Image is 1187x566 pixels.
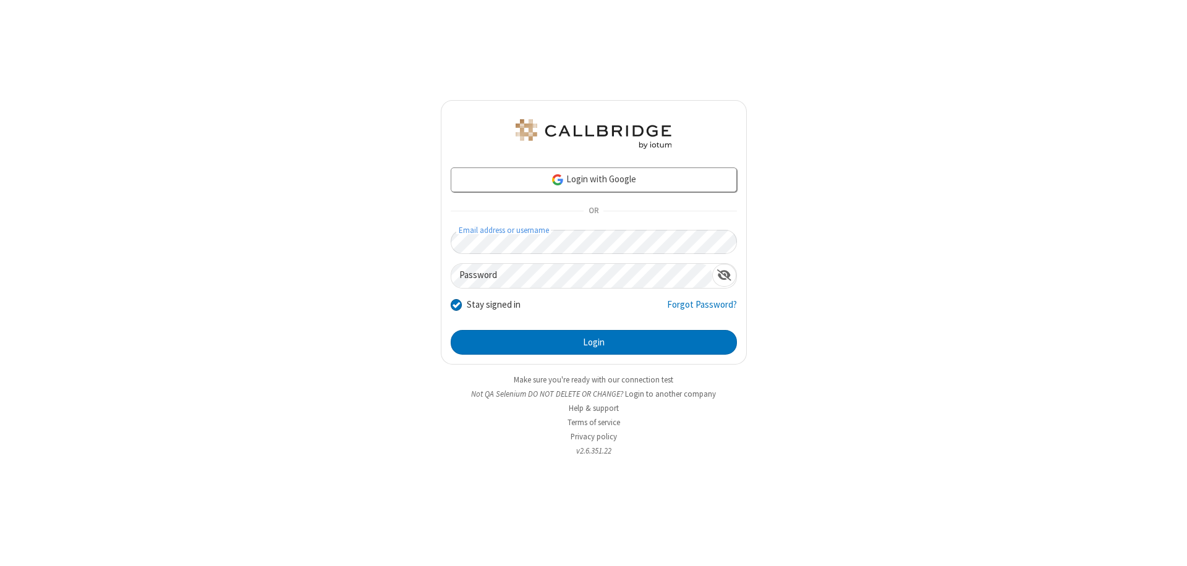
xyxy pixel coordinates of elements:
label: Stay signed in [467,298,521,312]
input: Password [451,264,712,288]
img: google-icon.png [551,173,564,187]
a: Help & support [569,403,619,413]
button: Login to another company [625,388,716,400]
img: QA Selenium DO NOT DELETE OR CHANGE [513,119,674,149]
a: Make sure you're ready with our connection test [514,374,673,385]
input: Email address or username [451,230,737,254]
div: Show password [712,264,736,287]
span: OR [584,203,603,220]
li: Not QA Selenium DO NOT DELETE OR CHANGE? [441,388,747,400]
li: v2.6.351.22 [441,445,747,457]
a: Forgot Password? [667,298,737,321]
button: Login [451,330,737,355]
a: Login with Google [451,167,737,192]
a: Terms of service [568,417,620,428]
a: Privacy policy [571,431,617,442]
